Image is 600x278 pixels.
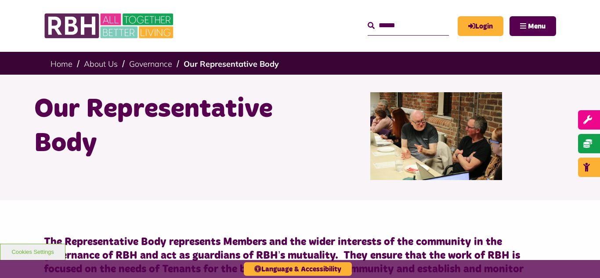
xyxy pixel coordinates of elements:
span: Menu [528,23,546,30]
img: RBH [44,9,176,43]
button: Navigation [510,16,556,36]
a: Our Representative Body [184,59,279,69]
iframe: Netcall Web Assistant for live chat [560,238,600,278]
h1: Our Representative Body [34,92,293,161]
a: Home [51,59,72,69]
a: About Us [84,59,118,69]
button: Language & Accessibility [244,262,352,276]
a: Governance [129,59,172,69]
img: Rep Body [370,92,502,180]
a: MyRBH [458,16,503,36]
input: Search [368,16,449,35]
